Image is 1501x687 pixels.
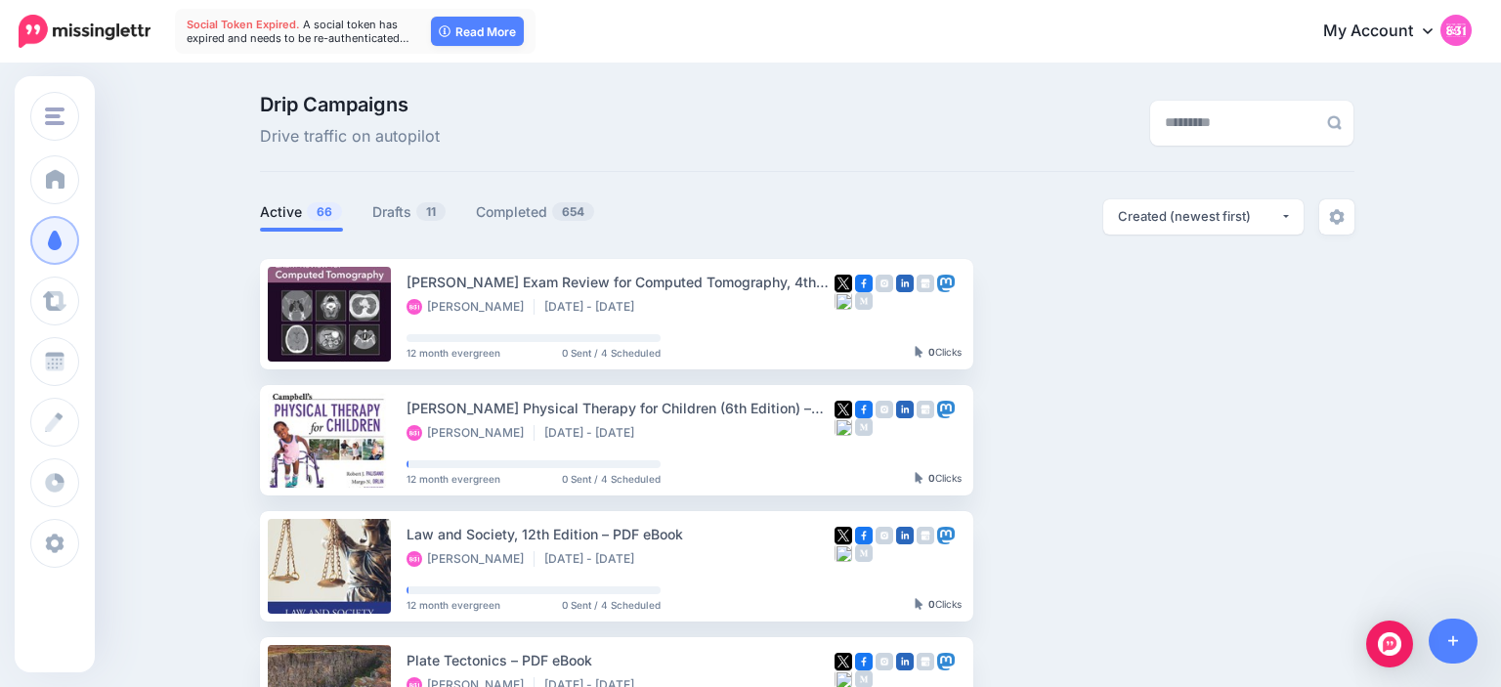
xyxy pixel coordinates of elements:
img: medium-grey-square.png [855,418,873,436]
div: [PERSON_NAME] Physical Therapy for Children (6th Edition) – eBook [407,397,835,419]
img: twitter-square.png [835,527,852,544]
span: 12 month evergreen [407,474,500,484]
img: pointer-grey-darker.png [915,472,923,484]
span: Social Token Expired. [187,18,300,31]
span: 66 [307,202,342,221]
img: google_business-grey-square.png [917,527,934,544]
img: instagram-grey-square.png [876,401,893,418]
span: 12 month evergreen [407,348,500,358]
span: 654 [552,202,594,221]
img: google_business-grey-square.png [917,401,934,418]
img: mastodon-square.png [937,401,955,418]
img: search-grey-6.png [1327,115,1342,130]
img: linkedin-square.png [896,275,914,292]
img: facebook-square.png [855,275,873,292]
img: mastodon-square.png [937,275,955,292]
img: instagram-grey-square.png [876,275,893,292]
a: Active66 [260,200,343,224]
img: pointer-grey-darker.png [915,346,923,358]
span: 11 [416,202,446,221]
div: Clicks [915,473,962,485]
img: linkedin-square.png [896,527,914,544]
img: instagram-grey-square.png [876,653,893,670]
a: Drafts11 [372,200,447,224]
img: google_business-grey-square.png [917,653,934,670]
img: bluesky-grey-square.png [835,418,852,436]
span: 0 Sent / 4 Scheduled [562,474,661,484]
a: My Account [1304,8,1472,56]
img: medium-grey-square.png [855,544,873,562]
span: 12 month evergreen [407,600,500,610]
img: bluesky-grey-square.png [835,292,852,310]
b: 0 [928,598,935,610]
div: Clicks [915,347,962,359]
button: Created (newest first) [1103,199,1304,235]
img: twitter-square.png [835,653,852,670]
span: Drive traffic on autopilot [260,124,440,150]
div: [PERSON_NAME] Exam Review for Computed Tomography, 4th Edition – PDF eBook [407,271,835,293]
li: [DATE] - [DATE] [544,551,644,567]
img: twitter-square.png [835,275,852,292]
img: medium-grey-square.png [855,292,873,310]
img: instagram-grey-square.png [876,527,893,544]
a: Read More [431,17,524,46]
b: 0 [928,472,935,484]
img: google_business-grey-square.png [917,275,934,292]
li: [DATE] - [DATE] [544,425,644,441]
img: linkedin-square.png [896,401,914,418]
img: mastodon-square.png [937,653,955,670]
li: [PERSON_NAME] [407,425,535,441]
div: Created (newest first) [1118,207,1280,226]
div: Law and Society, 12th Edition – PDF eBook [407,523,835,545]
img: Missinglettr [19,15,150,48]
span: 0 Sent / 4 Scheduled [562,348,661,358]
a: Completed654 [476,200,595,224]
b: 0 [928,346,935,358]
img: mastodon-square.png [937,527,955,544]
span: Drip Campaigns [260,95,440,114]
img: facebook-square.png [855,653,873,670]
li: [PERSON_NAME] [407,551,535,567]
li: [PERSON_NAME] [407,299,535,315]
div: Open Intercom Messenger [1366,621,1413,667]
img: pointer-grey-darker.png [915,598,923,610]
span: 0 Sent / 4 Scheduled [562,600,661,610]
span: A social token has expired and needs to be re-authenticated… [187,18,409,45]
img: menu.png [45,107,64,125]
img: facebook-square.png [855,401,873,418]
img: twitter-square.png [835,401,852,418]
img: bluesky-grey-square.png [835,544,852,562]
img: facebook-square.png [855,527,873,544]
div: Plate Tectonics – PDF eBook [407,649,835,671]
img: settings-grey.png [1329,209,1345,225]
div: Clicks [915,599,962,611]
li: [DATE] - [DATE] [544,299,644,315]
img: linkedin-square.png [896,653,914,670]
